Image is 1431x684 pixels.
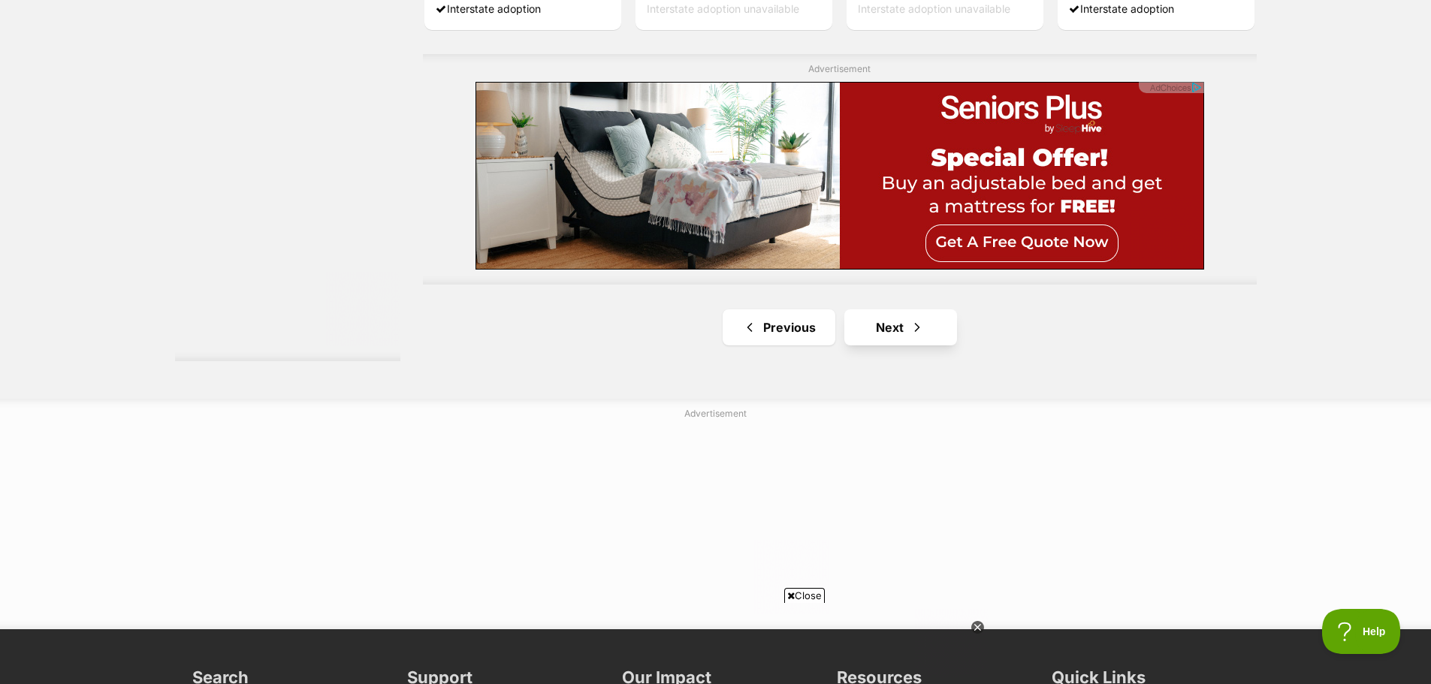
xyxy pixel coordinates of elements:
[423,54,1257,285] div: Advertisement
[858,2,1010,15] span: Interstate adoption unavailable
[723,309,835,345] a: Previous page
[647,2,799,15] span: Interstate adoption unavailable
[844,309,957,345] a: Next page
[475,82,1204,270] iframe: Advertisement
[603,426,829,614] iframe: Advertisement
[784,588,825,603] span: Close
[1322,609,1401,654] iframe: Help Scout Beacon - Open
[442,609,989,676] iframe: Advertisement
[423,309,1257,345] nav: Pagination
